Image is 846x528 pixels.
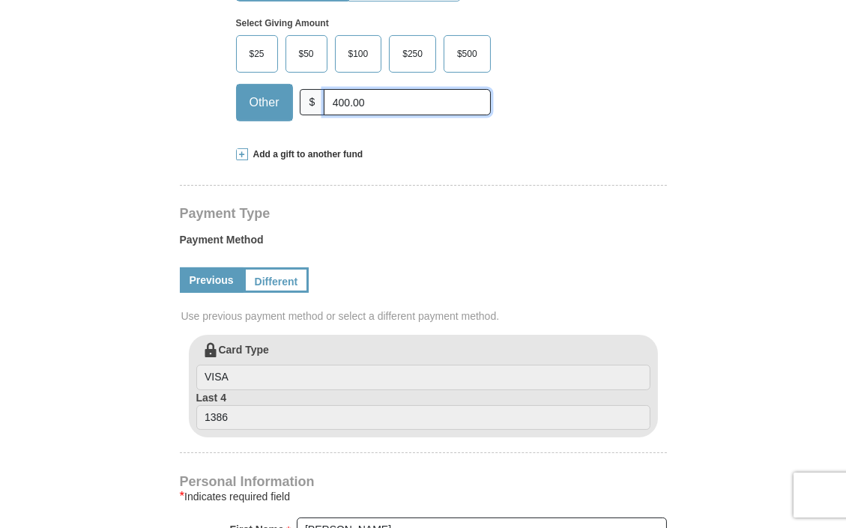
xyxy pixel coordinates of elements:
[341,43,376,65] span: $100
[450,43,485,65] span: $500
[181,309,668,324] span: Use previous payment method or select a different payment method.
[395,43,430,65] span: $250
[180,488,667,506] div: Indicates required field
[180,207,667,219] h4: Payment Type
[242,43,272,65] span: $25
[196,365,650,390] input: Card Type
[180,476,667,488] h4: Personal Information
[324,89,490,115] input: Other Amount
[244,267,309,293] a: Different
[196,342,650,390] label: Card Type
[242,91,287,114] span: Other
[291,43,321,65] span: $50
[300,89,325,115] span: $
[196,405,650,431] input: Last 4
[196,390,650,431] label: Last 4
[180,267,244,293] a: Previous
[236,18,329,28] strong: Select Giving Amount
[248,148,363,161] span: Add a gift to another fund
[180,232,667,255] label: Payment Method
